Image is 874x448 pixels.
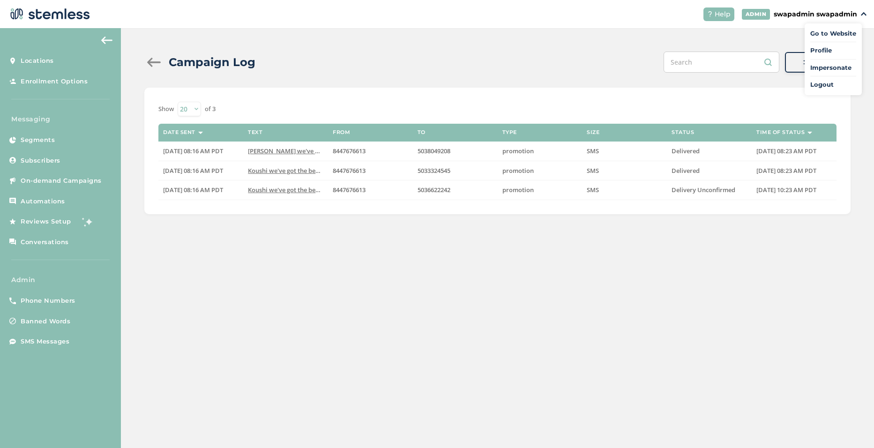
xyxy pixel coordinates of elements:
[502,186,534,194] span: promotion
[672,186,747,194] label: Delivery Unconfirmed
[672,166,700,175] span: Delivered
[418,147,450,155] span: 5038049208
[756,186,832,194] label: 08/20/2025 10:23 AM PDT
[248,186,323,194] label: Koushi we've got the best VIP deals at you favorit...
[672,147,700,155] span: Delivered
[248,186,395,194] span: Koushi we've got the best VIP deals at you favorit...
[587,186,599,194] span: SMS
[587,147,662,155] label: SMS
[333,186,408,194] label: 8447676613
[418,167,493,175] label: 5033324545
[502,129,517,135] label: Type
[715,9,731,19] span: Help
[418,186,493,194] label: 5036622242
[418,166,450,175] span: 5033324545
[672,129,694,135] label: Status
[248,166,395,175] span: Koushi we've got the best VIP deals at you favorit...
[502,186,578,194] label: promotion
[785,52,851,73] button: Filter
[333,129,350,135] label: From
[205,105,216,114] label: of 3
[21,176,102,186] span: On-demand Campaigns
[333,147,408,155] label: 8447676613
[587,129,599,135] label: Size
[587,186,662,194] label: SMS
[664,52,779,73] input: Search
[756,186,816,194] span: [DATE] 10:23 AM PDT
[21,238,69,247] span: Conversations
[163,147,223,155] span: [DATE] 08:16 AM PDT
[672,147,747,155] label: Delivered
[169,54,255,71] h2: Campaign Log
[810,46,856,55] a: Profile
[672,186,735,194] span: Delivery Unconfirmed
[756,147,832,155] label: 08/20/2025 08:23 AM PDT
[21,296,75,306] span: Phone Numbers
[587,166,599,175] span: SMS
[810,63,856,73] span: Impersonate
[756,129,805,135] label: Time of Status
[163,147,239,155] label: 08/20/2025 08:16 AM PDT
[502,147,534,155] span: promotion
[587,147,599,155] span: SMS
[707,11,713,17] img: icon-help-white-03924b79.svg
[21,217,71,226] span: Reviews Setup
[163,186,223,194] span: [DATE] 08:16 AM PDT
[672,167,747,175] label: Delivered
[756,147,816,155] span: [DATE] 08:23 AM PDT
[774,9,857,19] p: swapadmin swapadmin
[333,166,366,175] span: 8447676613
[21,337,69,346] span: SMS Messages
[21,197,65,206] span: Automations
[742,9,770,20] div: ADMIN
[756,166,816,175] span: [DATE] 08:23 AM PDT
[7,5,90,23] img: logo-dark-0685b13c.svg
[163,166,223,175] span: [DATE] 08:16 AM PDT
[502,166,534,175] span: promotion
[810,29,856,38] a: Go to Website
[418,129,426,135] label: To
[78,212,97,231] img: glitter-stars-b7820f95.gif
[810,80,856,90] a: Logout
[248,129,262,135] label: Text
[756,167,832,175] label: 08/20/2025 08:23 AM PDT
[163,129,195,135] label: Date Sent
[827,403,874,448] iframe: Chat Widget
[333,186,366,194] span: 8447676613
[333,147,366,155] span: 8447676613
[163,167,239,175] label: 08/20/2025 08:16 AM PDT
[163,186,239,194] label: 08/20/2025 08:16 AM PDT
[333,167,408,175] label: 8447676613
[248,167,323,175] label: Koushi we've got the best VIP deals at you favorit...
[21,135,55,145] span: Segments
[21,156,60,165] span: Subscribers
[248,147,423,155] span: [PERSON_NAME] we've got the best VIP deals at you favorit...
[587,167,662,175] label: SMS
[21,317,70,326] span: Banned Words
[21,77,88,86] span: Enrollment Options
[418,147,493,155] label: 5038049208
[101,37,112,44] img: icon-arrow-back-accent-c549486e.svg
[158,105,174,114] label: Show
[502,147,578,155] label: promotion
[861,12,867,16] img: icon_down-arrow-small-66adaf34.svg
[418,186,450,194] span: 5036622242
[21,56,54,66] span: Locations
[807,132,812,134] img: icon-sort-1e1d7615.svg
[248,147,323,155] label: Brian we've got the best VIP deals at you favorit...
[198,132,203,134] img: icon-sort-1e1d7615.svg
[502,167,578,175] label: promotion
